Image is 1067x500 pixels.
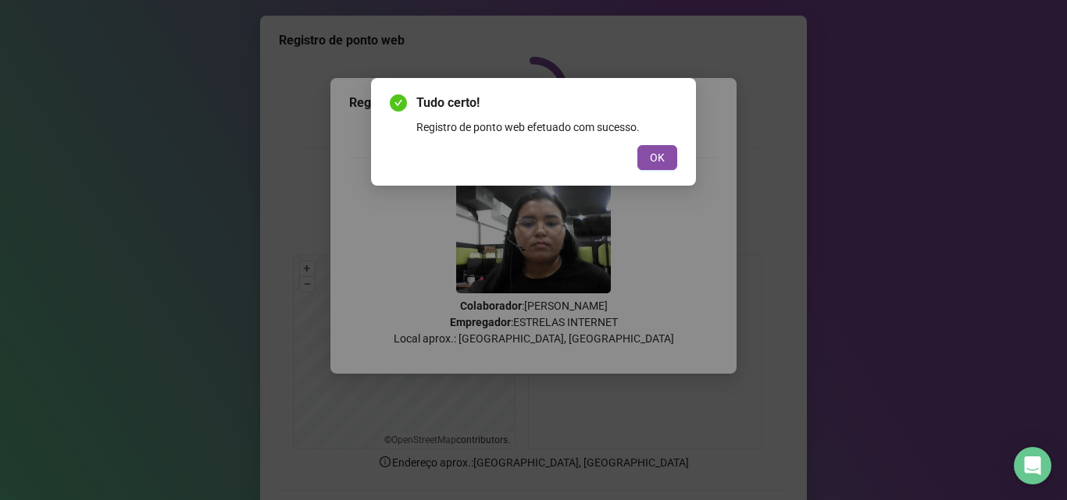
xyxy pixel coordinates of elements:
[637,145,677,170] button: OK
[1014,447,1051,484] div: Open Intercom Messenger
[390,94,407,112] span: check-circle
[650,149,665,166] span: OK
[416,94,677,112] span: Tudo certo!
[416,119,677,136] div: Registro de ponto web efetuado com sucesso.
